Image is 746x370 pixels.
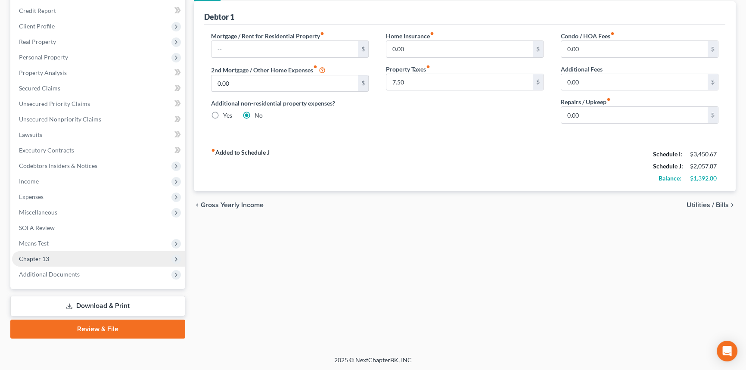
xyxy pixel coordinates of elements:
i: fiber_manual_record [211,148,215,152]
input: -- [386,74,533,90]
i: fiber_manual_record [313,65,317,69]
i: fiber_manual_record [426,65,430,69]
div: $ [358,75,368,92]
label: Yes [223,111,232,120]
div: $2,057.87 [690,162,718,171]
i: chevron_right [729,202,736,208]
span: Codebtors Insiders & Notices [19,162,97,169]
span: Credit Report [19,7,56,14]
span: Unsecured Priority Claims [19,100,90,107]
div: Open Intercom Messenger [717,341,737,361]
label: Mortgage / Rent for Residential Property [211,31,324,40]
span: Lawsuits [19,131,42,138]
div: Debtor 1 [204,12,234,22]
strong: Balance: [659,174,681,182]
span: Additional Documents [19,271,80,278]
label: Home Insurance [386,31,434,40]
label: Condo / HOA Fees [561,31,615,40]
input: -- [561,107,708,123]
span: Miscellaneous [19,208,57,216]
button: Utilities / Bills chevron_right [687,202,736,208]
a: SOFA Review [12,220,185,236]
div: $ [708,41,718,57]
i: chevron_left [194,202,201,208]
button: chevron_left Gross Yearly Income [194,202,264,208]
a: Credit Report [12,3,185,19]
span: Personal Property [19,53,68,61]
span: Gross Yearly Income [201,202,264,208]
label: Additional non-residential property expenses? [211,99,369,108]
a: Executory Contracts [12,143,185,158]
input: -- [211,41,358,57]
span: Real Property [19,38,56,45]
label: Additional Fees [561,65,603,74]
span: Income [19,177,39,185]
div: $ [708,74,718,90]
input: -- [561,74,708,90]
label: 2nd Mortgage / Other Home Expenses [211,65,326,75]
span: Executory Contracts [19,146,74,154]
div: $ [708,107,718,123]
span: Client Profile [19,22,55,30]
label: Property Taxes [386,65,430,74]
a: Secured Claims [12,81,185,96]
a: Unsecured Priority Claims [12,96,185,112]
span: Secured Claims [19,84,60,92]
input: -- [211,75,358,92]
strong: Schedule I: [653,150,682,158]
span: Property Analysis [19,69,67,76]
label: Repairs / Upkeep [561,97,611,106]
a: Unsecured Nonpriority Claims [12,112,185,127]
span: Chapter 13 [19,255,49,262]
span: Unsecured Nonpriority Claims [19,115,101,123]
div: $ [533,41,543,57]
a: Lawsuits [12,127,185,143]
strong: Schedule J: [653,162,683,170]
span: SOFA Review [19,224,55,231]
a: Review & File [10,320,185,339]
i: fiber_manual_record [430,31,434,36]
div: $ [533,74,543,90]
div: $ [358,41,368,57]
i: fiber_manual_record [606,97,611,102]
a: Property Analysis [12,65,185,81]
span: Means Test [19,239,49,247]
input: -- [561,41,708,57]
div: $1,392.80 [690,174,718,183]
i: fiber_manual_record [610,31,615,36]
span: Expenses [19,193,44,200]
div: $3,450.67 [690,150,718,159]
label: No [255,111,263,120]
input: -- [386,41,533,57]
span: Utilities / Bills [687,202,729,208]
strong: Added to Schedule J [211,148,270,184]
i: fiber_manual_record [320,31,324,36]
a: Download & Print [10,296,185,316]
